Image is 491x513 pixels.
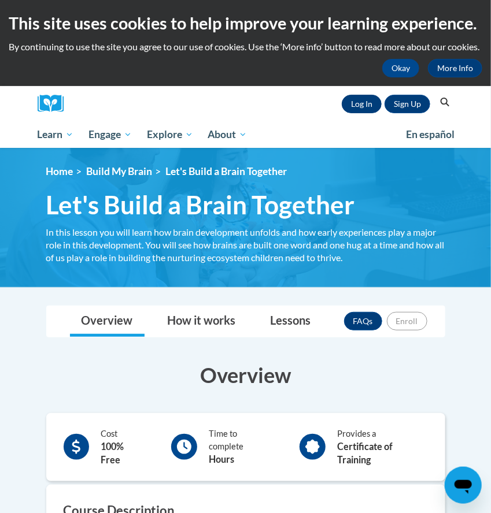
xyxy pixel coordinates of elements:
[38,95,72,113] img: Logo brand
[46,189,355,220] span: Let's Build a Brain Together
[37,128,73,142] span: Learn
[38,95,72,113] a: Cox Campus
[29,121,463,148] div: Main menu
[259,306,323,337] a: Lessons
[88,128,132,142] span: Engage
[101,441,124,465] b: 100% Free
[101,428,145,467] div: Cost
[385,95,430,113] a: Register
[46,360,445,389] h3: Overview
[399,122,463,147] a: En español
[87,165,153,177] a: Build My Brain
[200,121,254,148] a: About
[209,428,274,466] div: Time to complete
[9,12,482,35] h2: This site uses cookies to help improve your learning experience.
[209,453,234,464] b: Hours
[70,306,145,337] a: Overview
[30,121,82,148] a: Learn
[428,59,482,77] a: More Info
[337,428,428,467] div: Provides a
[342,95,382,113] a: Log In
[9,40,482,53] p: By continuing to use the site you agree to our use of cookies. Use the ‘More info’ button to read...
[208,128,247,142] span: About
[46,165,73,177] a: Home
[344,312,382,330] a: FAQs
[387,312,427,330] button: Enroll
[382,59,419,77] button: Okay
[407,128,455,140] span: En español
[436,95,453,109] button: Search
[147,128,193,142] span: Explore
[445,467,482,504] iframe: Button to launch messaging window
[46,226,445,264] div: In this lesson you will learn how brain development unfolds and how early experiences play a majo...
[81,121,139,148] a: Engage
[337,441,393,465] b: Certificate of Training
[156,306,248,337] a: How it works
[139,121,201,148] a: Explore
[166,165,287,177] span: Let's Build a Brain Together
